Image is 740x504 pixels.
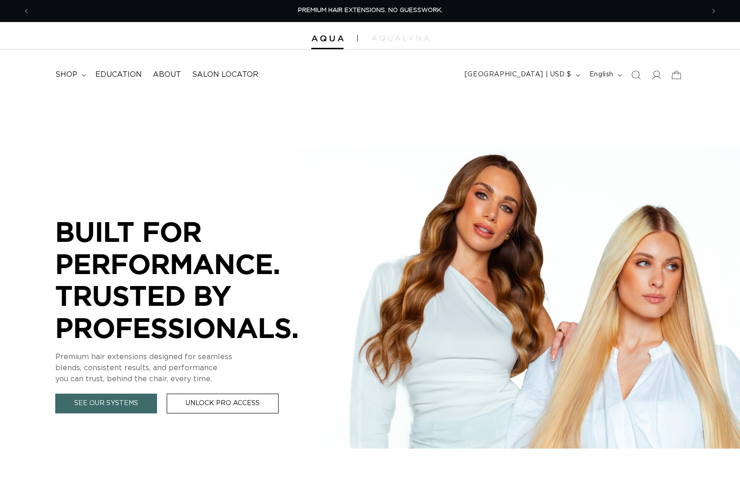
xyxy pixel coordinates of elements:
[167,394,279,413] a: Unlock Pro Access
[153,70,181,80] span: About
[311,35,344,42] img: Aqua Hair Extensions
[55,70,77,80] span: shop
[459,66,584,84] button: [GEOGRAPHIC_DATA] | USD $
[50,64,90,85] summary: shop
[90,64,147,85] a: Education
[465,70,571,80] span: [GEOGRAPHIC_DATA] | USD $
[55,216,332,344] p: BUILT FOR PERFORMANCE. TRUSTED BY PROFESSIONALS.
[186,64,264,85] a: Salon Locator
[192,70,258,80] span: Salon Locator
[55,351,332,384] p: Premium hair extensions designed for seamless blends, consistent results, and performance you can...
[584,66,626,84] button: English
[704,2,724,20] button: Next announcement
[589,70,613,80] span: English
[55,394,157,413] a: See Our Systems
[298,7,443,13] span: PREMIUM HAIR EXTENSIONS. NO GUESSWORK.
[16,2,36,20] button: Previous announcement
[147,64,186,85] a: About
[626,65,646,85] summary: Search
[372,35,429,41] img: aqualyna.com
[95,70,142,80] span: Education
